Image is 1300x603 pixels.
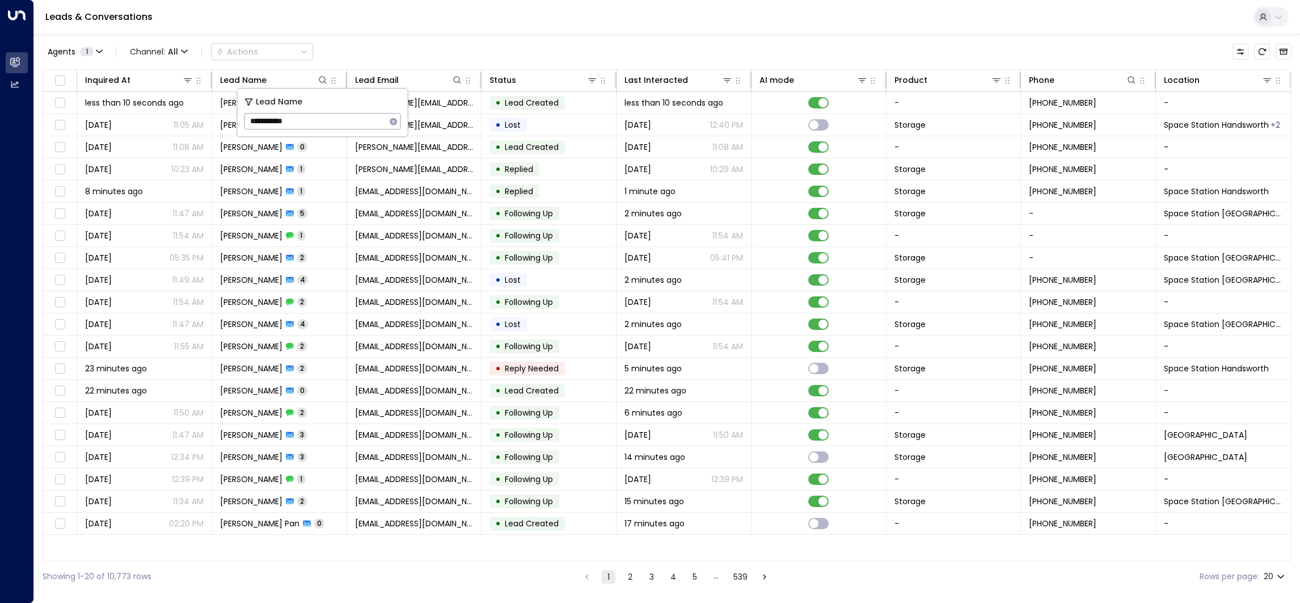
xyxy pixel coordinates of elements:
[1164,319,1283,330] span: Space Station Garretts Green
[1029,407,1096,418] span: +447703774184
[355,119,474,131] span: vicki@tuchdesign.com
[297,452,307,462] span: 3
[220,296,282,308] span: Paul Vincent
[712,141,743,153] p: 11:08 AM
[495,447,501,467] div: •
[220,73,267,87] div: Lead Name
[355,252,474,263] span: Carltaur@gmail.com
[624,164,651,175] span: Jun 13, 2025
[505,319,521,330] span: Lost
[1029,73,1137,87] div: Phone
[1164,73,1200,87] div: Location
[495,381,501,400] div: •
[220,474,282,485] span: Jack Allen
[505,119,521,131] span: Lost
[53,162,67,177] span: Toggle select row
[624,230,651,241] span: Aug 28, 2025
[489,73,598,87] div: Status
[48,48,75,56] span: Agents
[505,429,553,441] span: Following Up
[894,73,927,87] div: Product
[355,274,474,286] span: Paulvincent967@gmail.com
[495,292,501,312] div: •
[172,319,204,330] p: 11:47 AM
[53,140,67,154] span: Toggle select row
[256,95,302,108] span: Lead Name
[220,141,282,153] span: Vicki Bellamy
[711,474,743,485] p: 12:39 PM
[85,474,112,485] span: Aug 31, 2025
[1029,319,1096,330] span: +447851008315
[495,248,501,267] div: •
[53,229,67,243] span: Toggle select row
[1029,341,1096,352] span: +447851008315
[43,44,107,60] button: Agents1
[1029,186,1096,197] span: +447741070745
[495,93,501,112] div: •
[505,363,559,374] span: Reply Needed
[220,119,282,131] span: Vicki Bellamy
[1156,291,1291,313] td: -
[220,186,282,197] span: Gurpreet Singh
[1029,363,1096,374] span: +447948602304
[1029,518,1096,529] span: +447561553590
[1276,44,1291,60] button: Archived Leads
[297,164,305,174] span: 1
[759,73,794,87] div: AI mode
[1029,119,1096,131] span: +447940370612
[505,407,553,418] span: Following Up
[169,518,204,529] p: 02:20 PM
[505,97,559,108] span: Lead Created
[624,451,685,463] span: 14 minutes ago
[1164,252,1283,263] span: Space Station Solihull
[624,363,682,374] span: 5 minutes ago
[85,208,112,219] span: Aug 26, 2025
[624,319,682,330] span: 2 minutes ago
[505,451,553,463] span: Following Up
[894,73,1003,87] div: Product
[85,274,112,286] span: Aug 25, 2025
[174,119,204,131] p: 11:05 AM
[1164,274,1283,286] span: Space Station Garretts Green
[489,73,516,87] div: Status
[355,385,474,396] span: lush_plates@hotmail.com
[1029,296,1096,308] span: +447449388037
[1029,385,1096,396] span: +447948602304
[85,496,112,507] span: Yesterday
[171,164,204,175] p: 10:23 AM
[505,141,559,153] span: Lead Created
[297,253,307,262] span: 2
[894,208,926,219] span: Storage
[355,496,474,507] span: tabankwah22@gmail.com
[624,208,682,219] span: 2 minutes ago
[355,208,474,219] span: Carltaur@gmail.com
[172,429,204,441] p: 11:47 AM
[624,518,685,529] span: 17 minutes ago
[85,451,112,463] span: Aug 29, 2025
[1156,402,1291,424] td: -
[53,317,67,332] span: Toggle select row
[1156,513,1291,534] td: -
[887,92,1022,114] td: -
[1021,225,1156,246] td: -
[53,207,67,221] span: Toggle select row
[624,274,682,286] span: 2 minutes ago
[85,385,147,396] span: 22 minutes ago
[355,319,474,330] span: jordanwright1999@yahoo.co.uk
[894,252,926,263] span: Storage
[505,274,521,286] span: Lost
[495,204,501,223] div: •
[1029,496,1096,507] span: +447542579394
[220,518,299,529] span: Penny Pan
[1200,571,1259,583] label: Rows per page:
[505,518,559,529] span: Lead Created
[624,252,651,263] span: Aug 25, 2025
[53,295,67,309] span: Toggle select row
[172,208,204,219] p: 11:47 AM
[710,570,723,584] div: …
[53,384,67,398] span: Toggle select row
[53,118,67,132] span: Toggle select row
[495,137,501,157] div: •
[355,186,474,197] span: gurpreetsingh51890@gmail.com
[125,44,192,60] span: Channel:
